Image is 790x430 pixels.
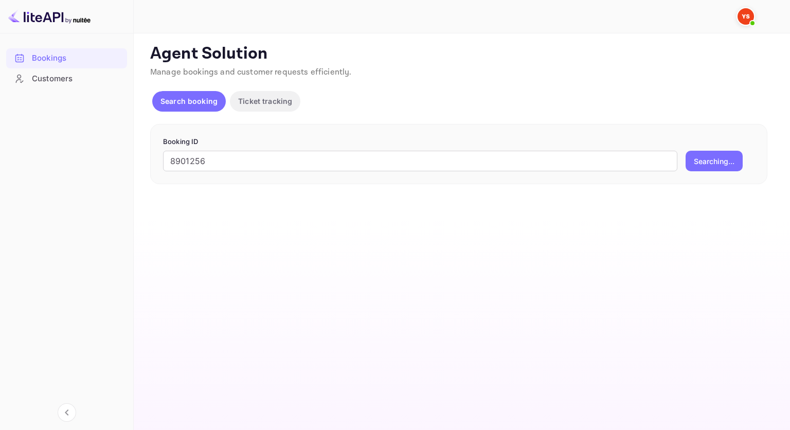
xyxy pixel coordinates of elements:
[6,48,127,67] a: Bookings
[160,96,218,106] p: Search booking
[58,403,76,422] button: Collapse navigation
[238,96,292,106] p: Ticket tracking
[32,52,122,64] div: Bookings
[150,67,352,78] span: Manage bookings and customer requests efficiently.
[686,151,743,171] button: Searching...
[163,137,755,147] p: Booking ID
[6,48,127,68] div: Bookings
[32,73,122,85] div: Customers
[6,69,127,88] a: Customers
[150,44,771,64] p: Agent Solution
[6,69,127,89] div: Customers
[8,8,91,25] img: LiteAPI logo
[163,151,677,171] input: Enter Booking ID (e.g., 63782194)
[738,8,754,25] img: Yandex Support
